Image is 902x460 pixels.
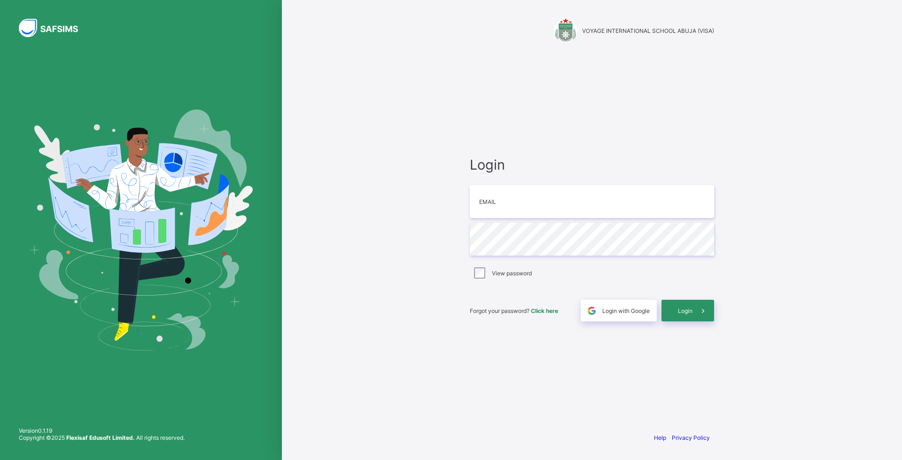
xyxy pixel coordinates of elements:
img: Hero Image [29,109,253,350]
img: SAFSIMS Logo [19,19,89,37]
img: google.396cfc9801f0270233282035f929180a.svg [586,305,597,316]
a: Privacy Policy [672,434,710,441]
span: Forgot your password? [470,307,558,314]
span: Login [470,156,714,173]
span: Version 0.1.19 [19,427,185,434]
a: Help [654,434,666,441]
span: Copyright © 2025 All rights reserved. [19,434,185,441]
span: VOYAGE INTERNATIONAL SCHOOL ABUJA (VISA) [582,27,714,34]
span: Login [678,307,692,314]
strong: Flexisaf Edusoft Limited. [66,434,135,441]
span: Login with Google [602,307,650,314]
label: View password [492,270,532,277]
a: Click here [531,307,558,314]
